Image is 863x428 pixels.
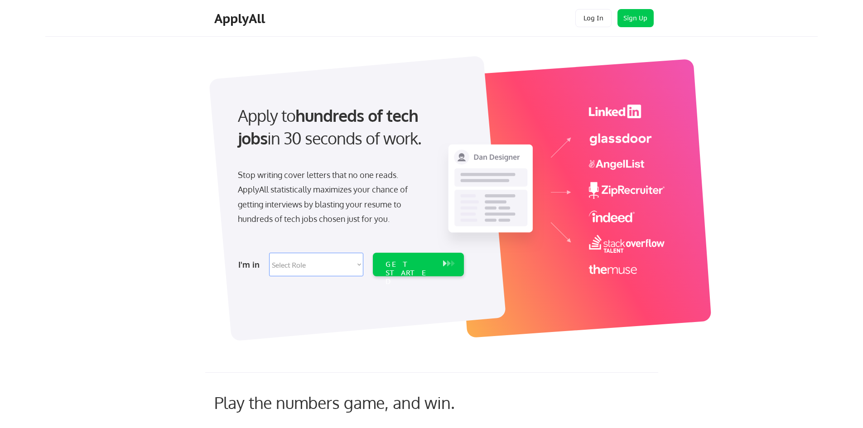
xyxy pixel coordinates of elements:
div: Apply to in 30 seconds of work. [238,104,460,150]
div: Play the numbers game, and win. [214,393,495,412]
div: I'm in [238,257,264,272]
button: Sign Up [617,9,654,27]
strong: hundreds of tech jobs [238,105,422,148]
div: GET STARTED [386,260,434,286]
div: ApplyAll [214,11,268,26]
div: Stop writing cover letters that no one reads. ApplyAll statistically maximizes your chance of get... [238,168,424,226]
button: Log In [575,9,612,27]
